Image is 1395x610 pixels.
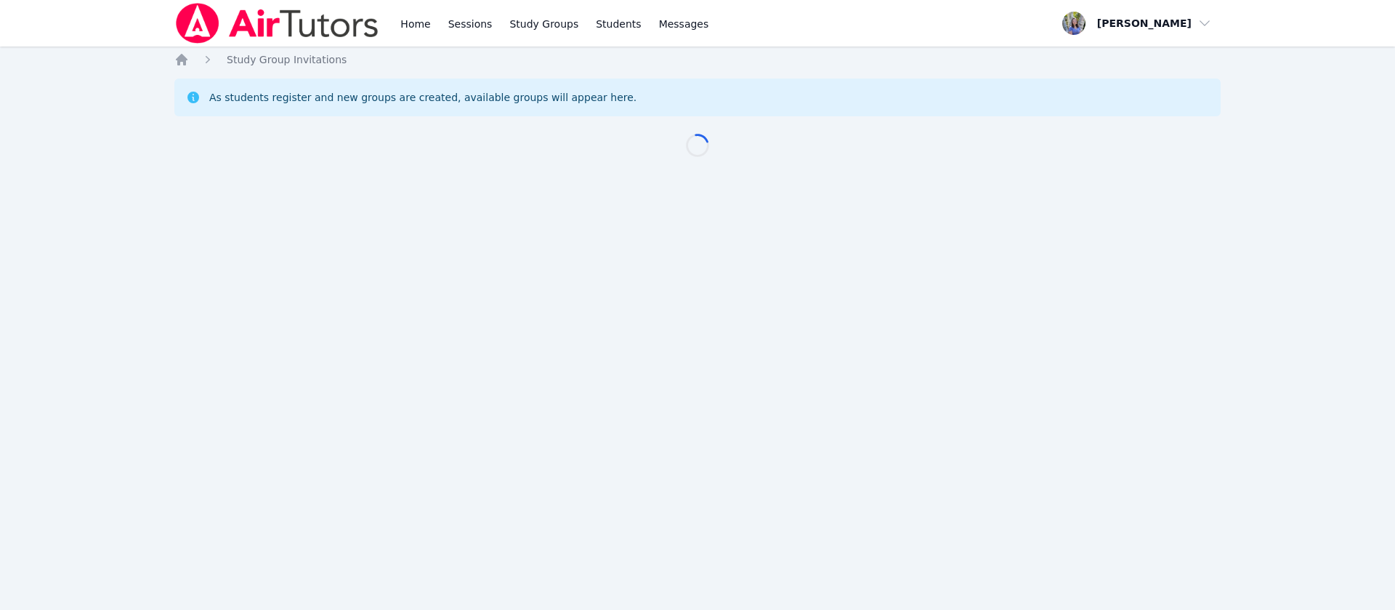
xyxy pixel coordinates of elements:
[174,52,1221,67] nav: Breadcrumb
[209,90,636,105] div: As students register and new groups are created, available groups will appear here.
[227,52,347,67] a: Study Group Invitations
[174,3,380,44] img: Air Tutors
[227,54,347,65] span: Study Group Invitations
[659,17,709,31] span: Messages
